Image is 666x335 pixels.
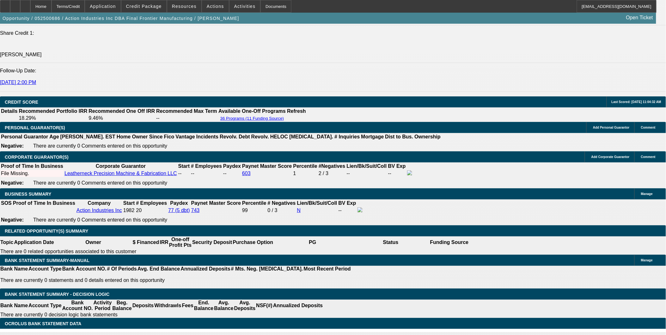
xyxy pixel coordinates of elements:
b: Paydex [223,163,241,169]
b: Personal Guarantor [1,134,48,139]
b: Corporate Guarantor [96,163,146,169]
b: Company [88,200,111,206]
span: There are currently 0 Comments entered on this opportunity [33,180,167,186]
a: N [297,208,301,213]
th: Recommended One Off IRR [88,108,155,114]
span: Activities [234,4,256,9]
span: Resources [172,4,197,9]
span: RELATED OPPORTUNITY(S) SUMMARY [5,228,88,234]
a: 603 [242,171,251,176]
b: Negative: [1,217,24,222]
b: Paynet Master Score [242,163,292,169]
th: Deposits [132,300,154,312]
a: 743 [191,208,200,213]
b: # Inquiries [334,134,360,139]
b: BV Exp [388,163,406,169]
span: Comment [641,155,656,159]
span: CREDIT SCORE [5,100,38,105]
th: Proof of Time In Business [13,200,76,206]
th: IRR [159,236,169,248]
th: Security Deposit [192,236,232,248]
b: Age [49,134,59,139]
b: Start [123,200,135,206]
span: There are currently 0 Comments entered on this opportunity [33,217,167,222]
b: Revolv. Debt [220,134,250,139]
button: Resources [167,0,201,12]
span: Bank Statement Summary - Decision Logic [5,292,110,297]
span: Comment [641,126,656,129]
span: BANK STATEMENT SUMMARY-MANUAL [5,258,89,263]
span: BUSINESS SUMMARY [5,192,51,197]
span: OCROLUS BANK STATEMENT DATA [5,321,81,326]
th: Fees [182,300,194,312]
b: Percentile [293,163,317,169]
b: # Negatives [268,200,296,206]
button: Credit Package [121,0,167,12]
span: Add Corporate Guarantor [591,155,630,159]
b: Ownership [414,134,441,139]
th: Account Type [28,300,62,312]
th: Purchase Option [232,236,273,248]
td: -- [338,207,357,214]
th: Funding Source [430,236,469,248]
th: Proof of Time In Business [1,163,64,169]
td: 9.46% [88,115,155,121]
span: Manage [641,192,653,196]
span: Opportunity / 052500686 / Action Industries Inc DBA Final Frontier Manufacturing / [PERSON_NAME] [3,16,239,21]
th: NSF(#) [256,300,273,312]
th: PG [273,236,351,248]
th: Status [352,236,430,248]
b: Home Owner Since [117,134,163,139]
b: Start [178,163,190,169]
div: 99 [242,208,266,213]
th: Details [1,108,18,114]
img: facebook-icon.png [407,170,412,175]
img: facebook-icon.png [357,207,363,212]
span: Actions [207,4,224,9]
th: # Mts. Neg. [MEDICAL_DATA]. [231,266,303,272]
th: Owner [54,236,132,248]
b: Lien/Bk/Suit/Coll [347,163,387,169]
span: PERSONAL GUARANTOR(S) [5,125,65,130]
td: -- [191,170,222,177]
th: Recommended Portfolio IRR [18,108,88,114]
a: Leatherneck Precision Machine & Fabrication LLC [64,171,177,176]
td: -- [346,170,387,177]
span: CORPORATE GUARANTOR(S) [5,155,69,160]
th: Avg. Balance [214,300,234,312]
b: Paydex [170,200,188,206]
b: BV Exp [339,200,356,206]
th: End. Balance [194,300,214,312]
a: 77 (5 dbt) [168,208,190,213]
th: Avg. End Balance [137,266,180,272]
p: There are currently 0 statements and 0 details entered on this opportunity [0,277,351,283]
div: 0 / 3 [268,208,296,213]
th: Withdrawls [154,300,181,312]
div: 2 / 3 [319,171,345,176]
td: -- [156,115,217,121]
b: Negative: [1,180,24,186]
th: # Of Periods [107,266,137,272]
b: #Negatives [319,163,345,169]
td: -- [178,170,190,177]
b: Percentile [242,200,266,206]
th: One-off Profit Pts [169,236,192,248]
th: Activity Period [93,300,112,312]
td: -- [223,170,241,177]
b: Incidents [196,134,218,139]
span: 20 [136,208,142,213]
b: Mortgage [361,134,384,139]
th: Most Recent Period [303,266,351,272]
button: Activities [229,0,260,12]
div: File Missing. [1,171,63,176]
b: [PERSON_NAME]. EST [60,134,115,139]
td: -- [388,170,406,177]
span: Manage [641,259,653,262]
b: Dist to Bus. [385,134,413,139]
th: Annualized Deposits [273,300,323,312]
th: Account Type [28,266,62,272]
b: Paynet Master Score [191,200,241,206]
span: Add Personal Guarantor [593,126,630,129]
span: Credit Package [126,4,162,9]
b: Revolv. HELOC [MEDICAL_DATA]. [251,134,333,139]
